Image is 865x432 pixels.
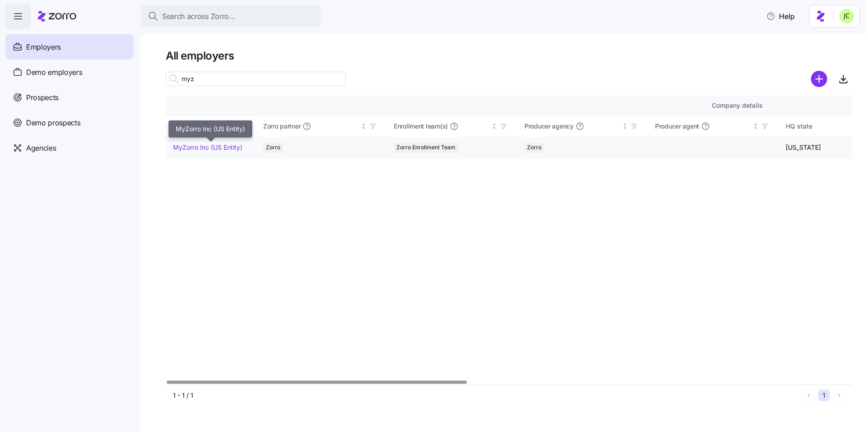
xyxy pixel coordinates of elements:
span: Zorro Enrollment Team [396,142,455,152]
span: Demo prospects [26,117,81,129]
div: 1 - 1 / 1 [173,391,799,400]
a: MyZorro Inc (US Entity) [173,143,242,152]
th: Producer agentNot sorted [648,116,778,137]
a: Agencies [5,135,133,161]
svg: add icon [811,71,827,87]
th: Enrollment team(s)Not sorted [387,116,517,137]
button: Help [759,7,802,25]
span: Demo employers [26,67,82,78]
span: Help [766,11,795,22]
span: Zorro partner [263,122,300,131]
span: Enrollment team(s) [394,122,448,131]
span: Search across Zorro... [162,11,235,22]
span: Producer agency [524,122,574,131]
div: Not sorted [752,123,759,129]
span: Employers [26,41,61,53]
div: Sorted ascending [241,123,247,129]
div: Not sorted [360,123,367,129]
span: Agencies [26,142,56,154]
th: Zorro partnerNot sorted [256,116,387,137]
button: Previous page [803,390,815,401]
span: Zorro [527,142,542,152]
div: Not sorted [491,123,497,129]
button: Search across Zorro... [141,5,321,27]
input: Search employer [166,72,346,86]
button: 1 [818,390,830,401]
a: Prospects [5,85,133,110]
a: Demo prospects [5,110,133,135]
button: Next page [833,390,845,401]
div: Company name [173,121,240,131]
span: Producer agent [655,122,699,131]
th: Company nameSorted ascending [166,116,256,137]
th: Producer agencyNot sorted [517,116,648,137]
span: Zorro [266,142,280,152]
h1: All employers [166,49,852,63]
div: Not sorted [622,123,628,129]
a: Employers [5,34,133,60]
span: Prospects [26,92,59,103]
a: Demo employers [5,60,133,85]
img: 0d5040ea9766abea509702906ec44285 [839,9,854,23]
